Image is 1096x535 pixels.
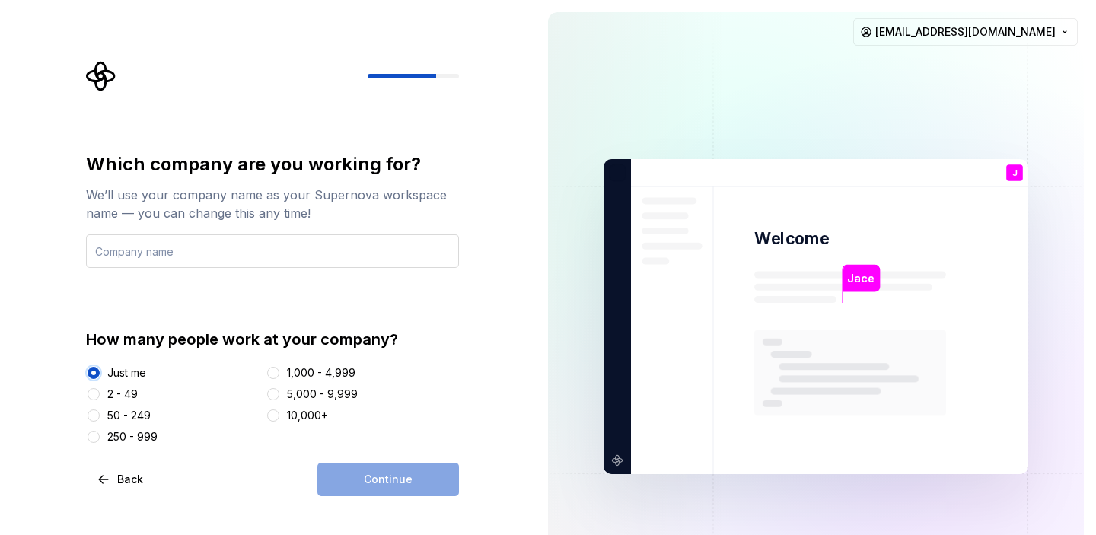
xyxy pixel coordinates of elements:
[107,387,138,402] div: 2 - 49
[86,234,459,268] input: Company name
[754,228,829,250] p: Welcome
[287,365,355,381] div: 1,000 - 4,999
[107,365,146,381] div: Just me
[117,472,143,487] span: Back
[287,387,358,402] div: 5,000 - 9,999
[1012,169,1017,177] p: J
[875,24,1056,40] span: [EMAIL_ADDRESS][DOMAIN_NAME]
[86,463,156,496] button: Back
[86,152,459,177] div: Which company are you working for?
[853,18,1078,46] button: [EMAIL_ADDRESS][DOMAIN_NAME]
[287,408,328,423] div: 10,000+
[107,408,151,423] div: 50 - 249
[86,186,459,222] div: We’ll use your company name as your Supernova workspace name — you can change this any time!
[86,61,116,91] svg: Supernova Logo
[107,429,158,444] div: 250 - 999
[847,270,875,287] p: Jace
[86,329,459,350] div: How many people work at your company?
